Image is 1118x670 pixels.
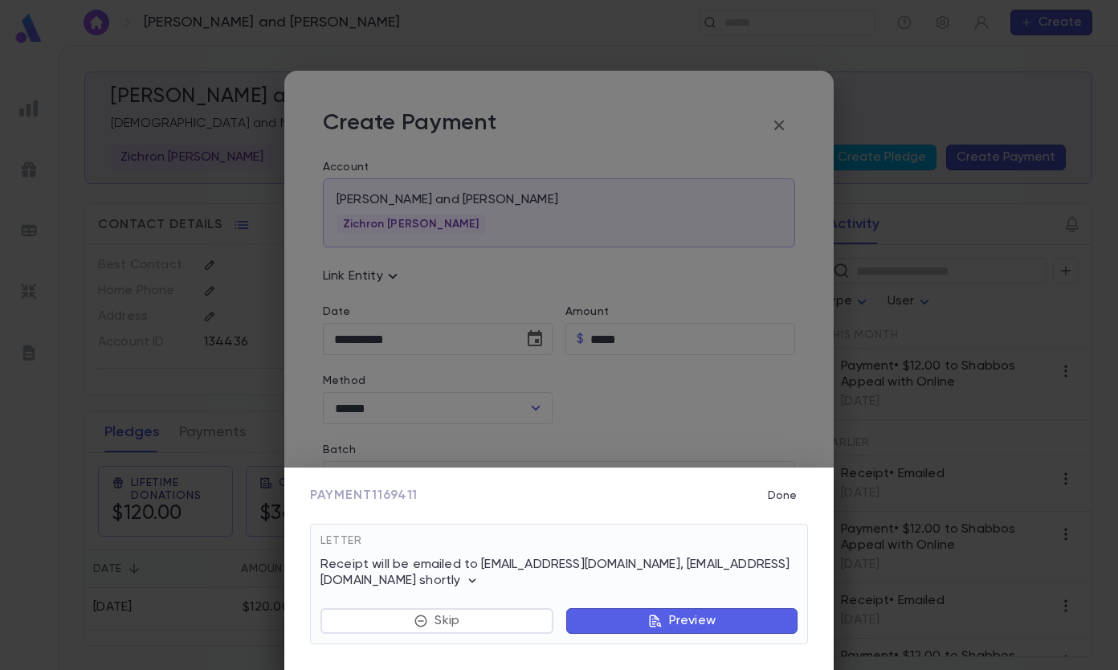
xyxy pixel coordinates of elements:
[320,534,798,557] div: Letter
[320,557,798,589] p: Receipt will be emailed to [EMAIL_ADDRESS][DOMAIN_NAME], [EMAIL_ADDRESS][DOMAIN_NAME] shortly
[320,608,553,634] button: Skip
[310,488,418,504] span: Payment 1169411
[435,613,459,629] p: Skip
[757,480,808,511] button: Done
[566,608,798,634] button: Preview
[669,613,716,629] p: Preview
